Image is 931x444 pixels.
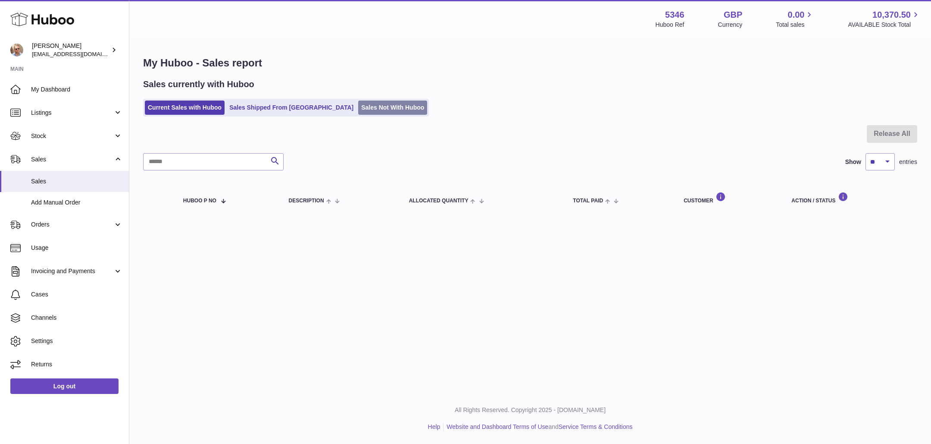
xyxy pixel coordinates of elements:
span: [EMAIL_ADDRESS][DOMAIN_NAME] [32,50,127,57]
span: AVAILABLE Stock Total [848,21,921,29]
div: Action / Status [791,192,909,204]
div: Customer [684,192,774,204]
div: [PERSON_NAME] [32,42,109,58]
span: entries [899,158,917,166]
a: Help [428,423,441,430]
label: Show [845,158,861,166]
img: support@radoneltd.co.uk [10,44,23,57]
span: Description [289,198,324,204]
span: Stock [31,132,113,140]
a: Sales Shipped From [GEOGRAPHIC_DATA] [226,101,356,115]
span: Add Manual Order [31,198,122,207]
a: 0.00 Total sales [776,9,814,29]
span: Channels [31,314,122,322]
a: Website and Dashboard Terms of Use [447,423,548,430]
div: Currency [718,21,743,29]
span: Returns [31,360,122,368]
a: 10,370.50 AVAILABLE Stock Total [848,9,921,29]
a: Current Sales with Huboo [145,101,225,115]
li: and [444,423,632,431]
span: My Dashboard [31,85,122,94]
span: Cases [31,290,122,299]
strong: GBP [724,9,742,21]
span: Total paid [573,198,603,204]
span: 10,370.50 [872,9,911,21]
span: Listings [31,109,113,117]
span: Sales [31,155,113,164]
a: Sales Not With Huboo [358,101,427,115]
span: Orders [31,220,113,229]
span: Huboo P no [183,198,216,204]
a: Log out [10,378,119,394]
span: Sales [31,177,122,186]
span: 0.00 [788,9,805,21]
span: Total sales [776,21,814,29]
h1: My Huboo - Sales report [143,56,917,70]
span: Usage [31,244,122,252]
span: Invoicing and Payments [31,267,113,275]
a: Service Terms & Conditions [559,423,633,430]
span: ALLOCATED Quantity [409,198,469,204]
h2: Sales currently with Huboo [143,79,254,90]
div: Huboo Ref [656,21,684,29]
p: All Rights Reserved. Copyright 2025 - [DOMAIN_NAME] [136,406,924,414]
strong: 5346 [665,9,684,21]
span: Settings [31,337,122,345]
